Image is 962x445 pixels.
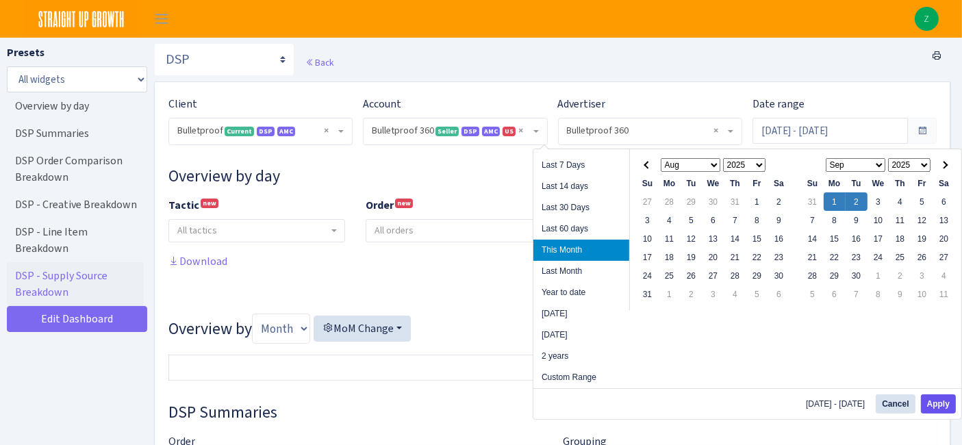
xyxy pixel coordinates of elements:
td: 3 [637,211,659,229]
li: This Month [533,240,629,261]
b: Order [366,198,394,212]
td: 14 [802,229,824,248]
li: Last 14 days [533,176,629,197]
td: 11 [933,285,955,303]
td: 15 [746,229,768,248]
h3: Widget #10 [168,166,937,186]
td: 3 [868,192,889,211]
th: Su [637,174,659,192]
span: Bulletproof 360 <span class="badge badge-success">Seller</span><span class="badge badge-primary">... [372,124,530,138]
td: 27 [933,248,955,266]
button: Apply [921,394,956,414]
td: 22 [746,248,768,266]
h3: Widget #37 [168,403,937,422]
td: 6 [702,211,724,229]
a: Back [305,56,333,68]
span: Bulletproof <span class="badge badge-success">Current</span><span class="badge badge-primary">DSP... [169,118,352,144]
a: DSP - Creative Breakdown [7,191,144,218]
td: 31 [724,192,746,211]
label: Presets [7,44,45,61]
li: [DATE] [533,325,629,346]
td: 9 [846,211,868,229]
td: 7 [724,211,746,229]
td: 12 [681,229,702,248]
td: 4 [889,192,911,211]
td: 11 [659,229,681,248]
td: 20 [702,248,724,266]
span: DSP [461,127,479,136]
td: 26 [681,266,702,285]
td: 28 [659,192,681,211]
td: 3 [911,266,933,285]
td: 18 [659,248,681,266]
td: 5 [746,285,768,303]
span: Bulletproof <span class="badge badge-success">Current</span><span class="badge badge-primary">DSP... [177,124,336,138]
span: Bulletproof 360 [567,124,725,138]
td: 13 [933,211,955,229]
td: 27 [702,266,724,285]
th: Mo [824,174,846,192]
th: Tu [846,174,868,192]
td: 1 [868,266,889,285]
th: Fr [911,174,933,192]
th: Fr [746,174,768,192]
b: Tactic [168,198,199,212]
th: Sa [768,174,790,192]
td: 5 [802,285,824,303]
li: [DATE] [533,303,629,325]
td: 28 [802,266,824,285]
th: Sa [933,174,955,192]
td: 17 [868,229,889,248]
td: 21 [802,248,824,266]
td: 16 [768,229,790,248]
td: 23 [846,248,868,266]
td: 2 [846,192,868,211]
a: DSP Order Comparison Breakdown [7,147,144,191]
td: 25 [889,248,911,266]
button: MoM Change [314,316,411,342]
a: DSP - Line Item Breakdown [7,218,144,262]
td: 29 [746,266,768,285]
button: Cancel [876,394,915,414]
span: [DATE] - [DATE] [806,400,870,408]
li: Last 60 days [533,218,629,240]
span: Remove all items [324,124,329,138]
td: 4 [659,211,681,229]
td: 29 [681,192,702,211]
a: Download [168,254,227,268]
td: 7 [846,285,868,303]
td: 9 [768,211,790,229]
th: Su [802,174,824,192]
td: 15 [824,229,846,248]
a: DSP Summaries [7,120,144,147]
td: 30 [768,266,790,285]
th: We [702,174,724,192]
th: Tu [681,174,702,192]
td: 28 [724,266,746,285]
label: Date range [752,96,805,112]
td: 10 [637,229,659,248]
td: 2 [681,285,702,303]
td: 9 [889,285,911,303]
td: 30 [846,266,868,285]
th: Th [889,174,911,192]
th: Th [724,174,746,192]
td: 16 [846,229,868,248]
a: Overview by day [7,92,144,120]
span: AMC [277,127,295,136]
td: 17 [637,248,659,266]
td: 31 [637,285,659,303]
td: 22 [824,248,846,266]
th: Mo [659,174,681,192]
td: 11 [889,211,911,229]
th: We [868,174,889,192]
sup: new [395,199,413,208]
td: 6 [768,285,790,303]
td: 19 [911,229,933,248]
span: All tactics [177,224,217,237]
span: Bulletproof 360 [559,118,742,144]
li: Last 30 Days [533,197,629,218]
button: Toggle navigation [144,8,179,30]
td: 8 [746,211,768,229]
td: 12 [911,211,933,229]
